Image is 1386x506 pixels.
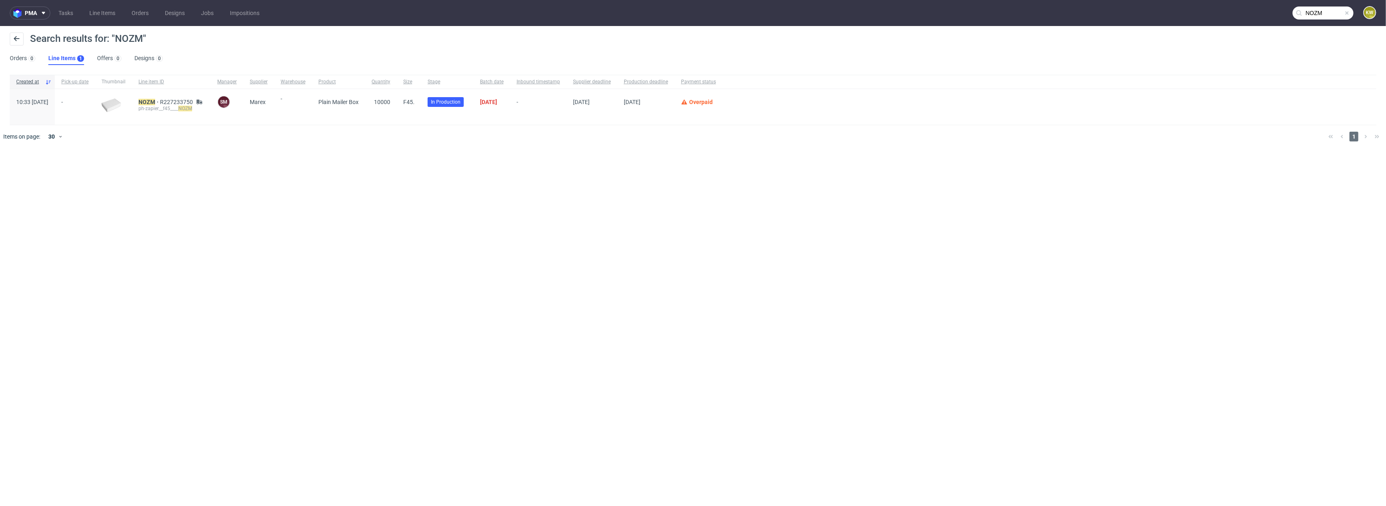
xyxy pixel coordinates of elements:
[160,7,190,20] a: Designs
[517,99,560,115] span: -
[138,78,204,85] span: Line item ID
[624,99,640,105] span: [DATE]
[431,98,461,106] span: In Production
[102,78,125,85] span: Thumbnail
[30,56,33,61] div: 0
[218,96,229,108] figcaption: SM
[217,78,237,85] span: Manager
[250,78,268,85] span: Supplier
[10,52,35,65] a: Orders0
[1364,7,1375,18] figcaption: KW
[372,78,390,85] span: Quantity
[281,78,305,85] span: Warehouse
[403,99,415,105] span: F45.
[97,52,121,65] a: Offers0
[1349,132,1358,141] span: 1
[16,78,42,85] span: Created at
[178,106,192,111] mark: NOZM
[374,99,390,105] span: 10000
[196,7,218,20] a: Jobs
[318,99,359,105] span: Plain Mailer Box
[61,99,89,115] span: -
[689,99,713,105] span: Overpaid
[480,78,504,85] span: Batch date
[573,99,590,105] span: [DATE]
[225,7,264,20] a: Impositions
[573,78,611,85] span: Supplier deadline
[138,105,204,112] div: ph-zapier__f45____
[16,99,48,105] span: 10:33 [DATE]
[281,96,305,115] span: -
[624,78,668,85] span: Production deadline
[54,7,78,20] a: Tasks
[13,9,25,18] img: logo
[138,99,160,105] a: NOZM
[3,132,40,141] span: Items on page:
[117,56,119,61] div: 0
[127,7,154,20] a: Orders
[480,99,497,105] span: [DATE]
[158,56,161,61] div: 0
[10,7,50,20] button: pma
[517,78,560,85] span: Inbound timestamp
[134,52,163,65] a: Designs0
[138,99,155,105] mark: NOZM
[681,78,716,85] span: Payment status
[428,78,467,85] span: Stage
[61,78,89,85] span: Pick-up date
[43,131,58,142] div: 30
[160,99,195,105] a: R227233750
[25,10,37,16] span: pma
[250,99,266,105] span: Marex
[79,56,82,61] div: 1
[30,33,146,44] span: Search results for: "NOZM"
[48,52,84,65] a: Line Items1
[318,78,359,85] span: Product
[102,98,121,112] img: plain-eco-white.f1cb12edca64b5eabf5f.png
[84,7,120,20] a: Line Items
[403,78,415,85] span: Size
